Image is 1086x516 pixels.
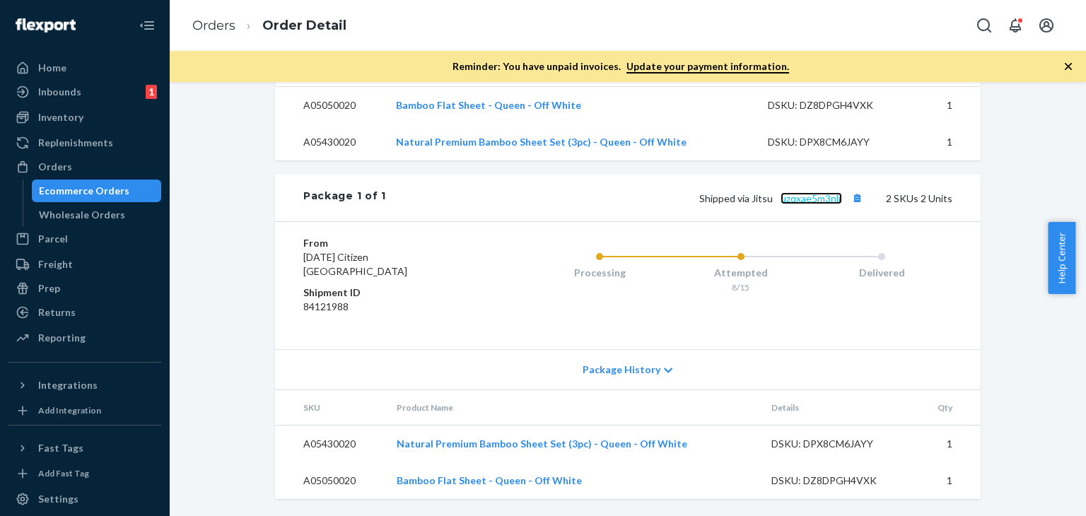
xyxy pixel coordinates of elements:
[397,474,582,486] a: Bamboo Flat Sheet - Queen - Off White
[303,189,386,207] div: Package 1 of 1
[16,18,76,33] img: Flexport logo
[8,277,161,300] a: Prep
[385,390,761,426] th: Product Name
[262,18,346,33] a: Order Detail
[1001,11,1029,40] button: Open notifications
[396,136,687,148] a: Natural Premium Bamboo Sheet Set (3pc) - Queen - Off White
[303,300,472,314] dd: 84121988
[8,57,161,79] a: Home
[192,18,235,33] a: Orders
[38,85,81,99] div: Inbounds
[811,266,952,280] div: Delivered
[452,59,789,74] p: Reminder: You have unpaid invoices.
[771,437,904,451] div: DSKU: DPX8CM6JAYY
[38,136,113,150] div: Replenishments
[396,99,581,111] a: Bamboo Flat Sheet - Queen - Off White
[38,281,60,295] div: Prep
[781,192,842,204] a: uzqxae5m3nlr
[38,378,98,392] div: Integrations
[848,189,866,207] button: Copy tracking number
[32,180,162,202] a: Ecommerce Orders
[397,438,687,450] a: Natural Premium Bamboo Sheet Set (3pc) - Queen - Off White
[583,363,660,377] span: Package History
[275,124,385,160] td: A05430020
[275,462,385,499] td: A05050020
[8,131,161,154] a: Replenishments
[38,232,68,246] div: Parcel
[1032,11,1061,40] button: Open account menu
[38,441,83,455] div: Fast Tags
[39,184,129,198] div: Ecommerce Orders
[970,11,998,40] button: Open Search Box
[38,257,73,271] div: Freight
[670,281,812,293] div: 8/15
[303,251,407,277] span: [DATE] Citizen [GEOGRAPHIC_DATA]
[916,426,981,463] td: 1
[275,390,385,426] th: SKU
[8,402,161,419] a: Add Integration
[8,374,161,397] button: Integrations
[303,236,472,250] dt: From
[8,253,161,276] a: Freight
[912,124,981,160] td: 1
[1048,222,1075,294] button: Help Center
[8,106,161,129] a: Inventory
[38,492,78,506] div: Settings
[529,266,670,280] div: Processing
[38,110,83,124] div: Inventory
[386,189,952,207] div: 2 SKUs 2 Units
[275,87,385,124] td: A05050020
[38,305,76,319] div: Returns
[760,390,916,426] th: Details
[8,437,161,459] button: Fast Tags
[8,301,161,324] a: Returns
[32,204,162,226] a: Wholesale Orders
[39,208,125,222] div: Wholesale Orders
[916,390,981,426] th: Qty
[38,61,66,75] div: Home
[768,135,901,149] div: DSKU: DPX8CM6JAYY
[303,286,472,300] dt: Shipment ID
[275,426,385,463] td: A05430020
[670,266,812,280] div: Attempted
[912,87,981,124] td: 1
[8,228,161,250] a: Parcel
[38,404,101,416] div: Add Integration
[8,488,161,510] a: Settings
[133,11,161,40] button: Close Navigation
[8,327,161,349] a: Reporting
[699,192,866,204] span: Shipped via Jitsu
[8,156,161,178] a: Orders
[916,462,981,499] td: 1
[8,465,161,482] a: Add Fast Tag
[771,474,904,488] div: DSKU: DZ8DPGH4VXK
[181,5,358,47] ol: breadcrumbs
[38,331,86,345] div: Reporting
[768,98,901,112] div: DSKU: DZ8DPGH4VXK
[626,60,789,74] a: Update your payment information.
[38,467,89,479] div: Add Fast Tag
[146,85,157,99] div: 1
[38,160,72,174] div: Orders
[8,81,161,103] a: Inbounds1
